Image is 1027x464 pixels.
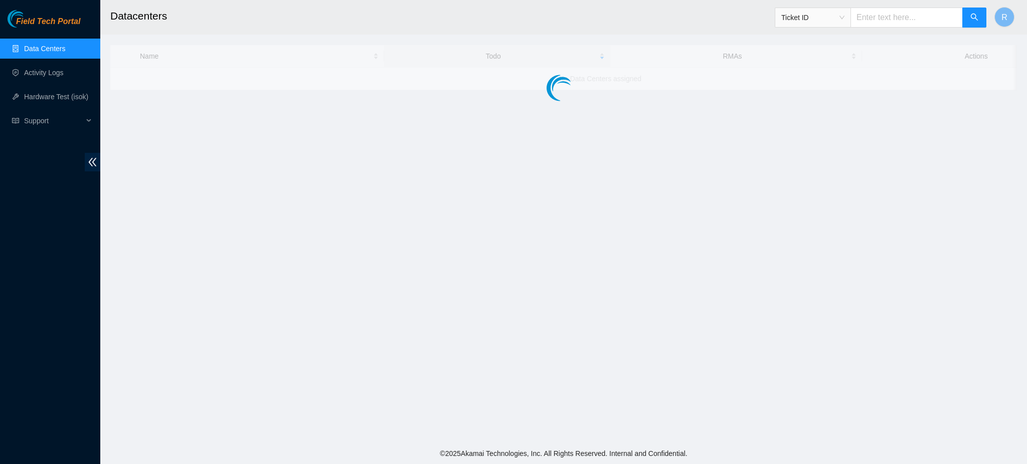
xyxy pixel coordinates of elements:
a: Data Centers [24,45,65,53]
button: R [994,7,1014,27]
a: Hardware Test (isok) [24,93,88,101]
span: Field Tech Portal [16,17,80,27]
span: Ticket ID [781,10,844,25]
a: Akamai TechnologiesField Tech Portal [8,18,80,31]
span: search [970,13,978,23]
footer: © 2025 Akamai Technologies, Inc. All Rights Reserved. Internal and Confidential. [100,443,1027,464]
img: Akamai Technologies [8,10,51,28]
span: R [1001,11,1007,24]
span: Support [24,111,83,131]
a: Activity Logs [24,69,64,77]
button: search [962,8,986,28]
input: Enter text here... [850,8,963,28]
span: read [12,117,19,124]
span: double-left [85,153,100,171]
